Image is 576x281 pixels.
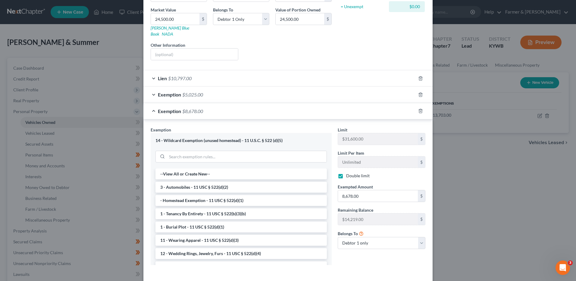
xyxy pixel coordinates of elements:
[338,213,418,225] input: --
[158,92,181,97] span: Exemption
[155,138,327,144] div: 14 - Wildcard Exemption (unused homestead) - 11 U.S.C. § 522 (d)(5)
[338,156,418,168] input: --
[162,31,173,36] a: NADA
[346,173,370,179] label: Double limit
[276,13,324,25] input: 0.00
[338,190,418,202] input: 0.00
[151,127,171,132] span: Exemption
[394,4,420,10] div: $0.00
[324,13,331,25] div: $
[151,13,199,25] input: 0.00
[182,92,203,97] span: $5,025.00
[213,7,233,12] span: Belongs To
[151,7,176,13] label: Market Value
[556,260,570,275] iframe: Intercom live chat
[158,75,167,81] span: Lien
[155,261,327,272] li: 13 - Animals & Livestock - 11 USC § 522(d)(3)
[418,213,425,225] div: $
[338,231,358,236] span: Belongs To
[338,150,364,156] label: Limit Per Item
[151,49,238,60] input: (optional)
[167,151,327,163] input: Search exemption rules...
[155,169,327,179] li: --View All or Create New--
[199,13,207,25] div: $
[338,127,347,132] span: Limit
[341,4,386,10] div: = Unexempt
[155,222,327,232] li: 1 - Burial Plot - 11 USC § 522(d)(1)
[182,108,203,114] span: $8,678.00
[155,208,327,219] li: 1 - Tenancy By Entirety - 11 USC § 522(b)(3)(b)
[151,42,185,48] label: Other Information
[151,25,189,36] a: [PERSON_NAME] Blue Book
[155,235,327,246] li: 11 - Wearing Apparel - 11 USC § 522(d)(3)
[155,182,327,193] li: 3 - Automobiles - 11 USC § 522(d)(2)
[418,156,425,168] div: $
[338,133,418,145] input: --
[418,190,425,202] div: $
[338,207,373,213] label: Remaining Balance
[155,195,327,206] li: - Homestead Exemption - 11 USC § 522(d)(1)
[155,248,327,259] li: 12 - Wedding Rings, Jewelry, Furs - 11 USC § 522(d)(4)
[568,260,573,265] span: 3
[338,184,373,189] span: Exempted Amount
[168,75,192,81] span: $10,797.00
[158,108,181,114] span: Exemption
[418,133,425,145] div: $
[275,7,321,13] label: Value of Portion Owned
